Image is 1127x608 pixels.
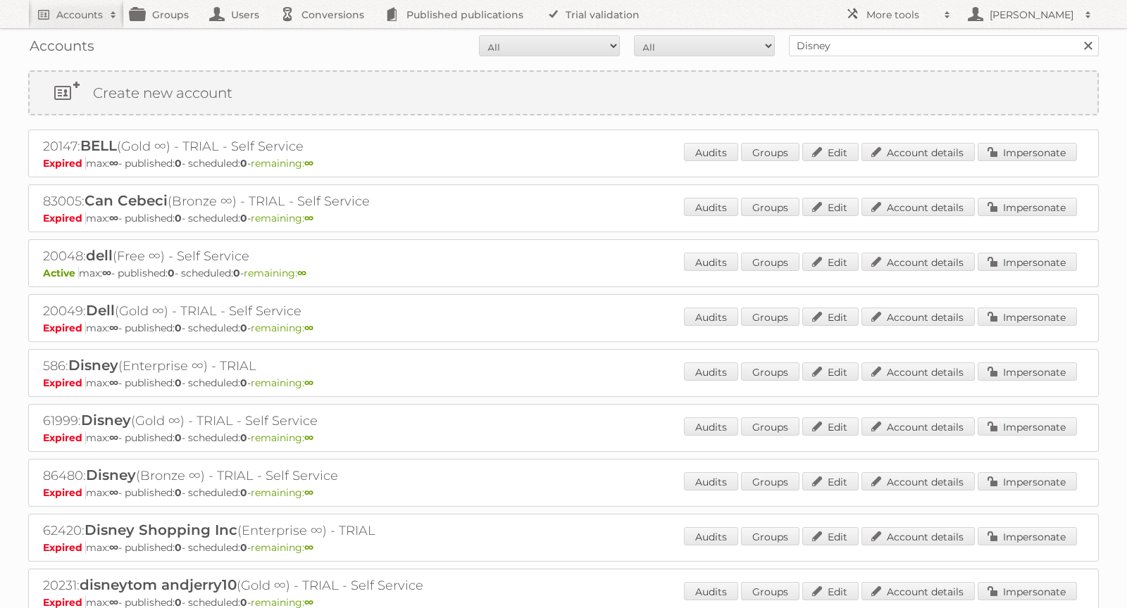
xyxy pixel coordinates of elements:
strong: 0 [175,322,182,334]
strong: ∞ [297,267,306,279]
a: Groups [741,582,799,600]
strong: ∞ [304,157,313,170]
a: Groups [741,527,799,545]
span: remaining: [251,486,313,499]
span: Expired [43,541,86,554]
strong: ∞ [109,541,118,554]
a: Edit [802,308,859,326]
strong: 0 [175,157,182,170]
h2: 20049: (Gold ∞) - TRIAL - Self Service [43,302,536,320]
strong: 0 [175,376,182,389]
h2: 62420: (Enterprise ∞) - TRIAL [43,521,536,540]
a: Account details [861,527,975,545]
span: Expired [43,486,86,499]
span: Can Cebeci [85,192,168,209]
a: Audits [684,308,738,326]
strong: ∞ [304,431,313,444]
strong: ∞ [304,376,313,389]
p: max: - published: - scheduled: - [43,157,1084,170]
a: Groups [741,143,799,161]
a: Account details [861,198,975,216]
span: Disney [81,412,131,429]
a: Audits [684,143,738,161]
h2: 20231: (Gold ∞) - TRIAL - Self Service [43,576,536,595]
a: Create new account [30,72,1097,114]
a: Impersonate [978,143,1077,161]
span: remaining: [251,376,313,389]
strong: 0 [240,541,247,554]
p: max: - published: - scheduled: - [43,541,1084,554]
strong: ∞ [109,431,118,444]
a: Impersonate [978,308,1077,326]
a: Edit [802,362,859,381]
span: remaining: [251,157,313,170]
strong: ∞ [109,322,118,334]
a: Account details [861,362,975,381]
a: Groups [741,253,799,271]
p: max: - published: - scheduled: - [43,376,1084,389]
span: Expired [43,376,86,389]
span: Active [43,267,79,279]
a: Impersonate [978,362,1077,381]
a: Account details [861,308,975,326]
a: Edit [802,582,859,600]
a: Audits [684,527,738,545]
span: Disney Shopping Inc [85,521,237,538]
a: Audits [684,417,738,436]
h2: More tools [866,8,937,22]
strong: ∞ [109,376,118,389]
a: Groups [741,417,799,436]
span: BELL [80,137,117,154]
strong: ∞ [109,212,118,224]
span: remaining: [251,431,313,444]
span: Expired [43,212,86,224]
strong: ∞ [109,157,118,170]
span: dell [86,247,113,264]
a: Account details [861,417,975,436]
a: Impersonate [978,527,1077,545]
h2: 20147: (Gold ∞) - TRIAL - Self Service [43,137,536,156]
a: Groups [741,472,799,490]
strong: 0 [175,212,182,224]
a: Impersonate [978,417,1077,436]
h2: 586: (Enterprise ∞) - TRIAL [43,357,536,375]
a: Impersonate [978,472,1077,490]
strong: 0 [240,322,247,334]
a: Audits [684,253,738,271]
span: Expired [43,322,86,334]
a: Account details [861,472,975,490]
p: max: - published: - scheduled: - [43,322,1084,334]
a: Impersonate [978,582,1077,600]
h2: 86480: (Bronze ∞) - TRIAL - Self Service [43,467,536,485]
h2: 20048: (Free ∞) - Self Service [43,247,536,265]
a: Groups [741,308,799,326]
strong: 0 [168,267,175,279]
a: Groups [741,362,799,381]
strong: 0 [240,486,247,499]
strong: ∞ [304,541,313,554]
span: remaining: [251,212,313,224]
p: max: - published: - scheduled: - [43,267,1084,279]
h2: 83005: (Bronze ∞) - TRIAL - Self Service [43,192,536,210]
strong: ∞ [102,267,111,279]
strong: 0 [240,157,247,170]
h2: [PERSON_NAME] [986,8,1078,22]
span: Expired [43,431,86,444]
strong: 0 [175,541,182,554]
a: Impersonate [978,253,1077,271]
h2: 61999: (Gold ∞) - TRIAL - Self Service [43,412,536,430]
h2: Accounts [56,8,103,22]
span: remaining: [251,541,313,554]
span: Dell [86,302,115,319]
a: Account details [861,582,975,600]
a: Edit [802,527,859,545]
span: Expired [43,157,86,170]
strong: ∞ [304,322,313,334]
a: Audits [684,582,738,600]
span: remaining: [244,267,306,279]
a: Impersonate [978,198,1077,216]
strong: 0 [240,376,247,389]
a: Edit [802,253,859,271]
p: max: - published: - scheduled: - [43,486,1084,499]
a: Audits [684,198,738,216]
